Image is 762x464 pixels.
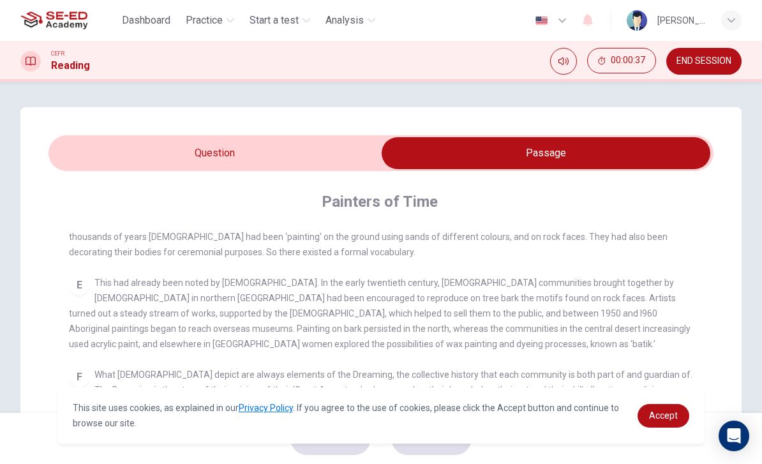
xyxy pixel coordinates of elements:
[320,9,380,32] button: Analysis
[325,13,364,28] span: Analysis
[117,9,176,32] button: Dashboard
[627,10,647,31] img: Profile picture
[239,403,293,413] a: Privacy Policy
[666,48,742,75] button: END SESSION
[244,9,315,32] button: Start a test
[638,404,689,428] a: dismiss cookie message
[322,191,438,212] h4: Painters of Time
[550,48,577,75] div: Mute
[587,48,656,75] div: Hide
[534,16,549,26] img: en
[719,421,749,451] div: Open Intercom Messenger
[186,13,223,28] span: Practice
[51,49,64,58] span: CEFR
[69,278,691,349] span: This had already been noted by [DEMOGRAPHIC_DATA]. In the early twentieth century, [DEMOGRAPHIC_D...
[51,58,90,73] h1: Reading
[657,13,706,28] div: [PERSON_NAME]
[587,48,656,73] button: 00:00:37
[611,56,645,66] span: 00:00:37
[181,9,239,32] button: Practice
[69,367,89,387] div: F
[20,8,117,33] a: SE-ED Academy logo
[122,13,170,28] span: Dashboard
[649,410,678,421] span: Accept
[20,8,87,33] img: SE-ED Academy logo
[69,275,89,296] div: E
[676,56,731,66] span: END SESSION
[57,387,705,444] div: cookieconsent
[250,13,299,28] span: Start a test
[73,403,619,428] span: This site uses cookies, as explained in our . If you agree to the use of cookies, please click th...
